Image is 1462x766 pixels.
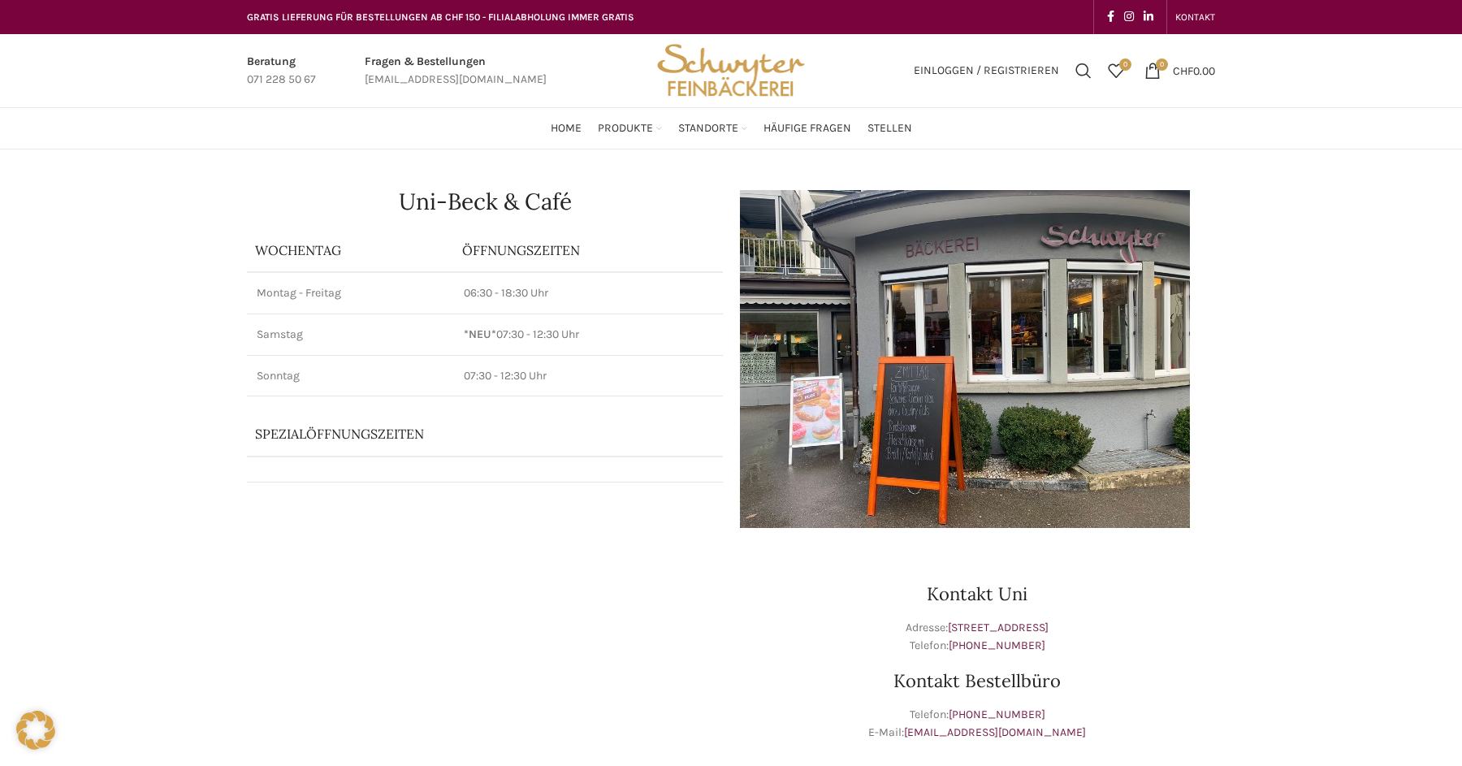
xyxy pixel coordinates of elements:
[365,53,547,89] a: Infobox link
[257,327,444,343] p: Samstag
[598,112,662,145] a: Produkte
[1139,6,1158,28] a: Linkedin social link
[551,112,582,145] a: Home
[247,11,634,23] span: GRATIS LIEFERUNG FÜR BESTELLUNGEN AB CHF 150 - FILIALABHOLUNG IMMER GRATIS
[904,725,1086,739] a: [EMAIL_ADDRESS][DOMAIN_NAME]
[257,285,444,301] p: Montag - Freitag
[257,368,444,384] p: Sonntag
[1175,1,1215,33] a: KONTAKT
[464,285,713,301] p: 06:30 - 18:30 Uhr
[678,121,738,136] span: Standorte
[948,621,1049,634] a: [STREET_ADDRESS]
[239,112,1223,145] div: Main navigation
[1173,63,1193,77] span: CHF
[1102,6,1119,28] a: Facebook social link
[763,112,851,145] a: Häufige Fragen
[949,638,1045,652] a: [PHONE_NUMBER]
[598,121,653,136] span: Produkte
[464,368,713,384] p: 07:30 - 12:30 Uhr
[651,63,811,76] a: Site logo
[739,706,1215,742] p: Telefon: E-Mail:
[867,112,912,145] a: Stellen
[1167,1,1223,33] div: Secondary navigation
[739,672,1215,690] h3: Kontakt Bestellbüro
[1100,54,1132,87] a: 0
[551,121,582,136] span: Home
[1136,54,1223,87] a: 0 CHF0.00
[255,241,446,259] p: Wochentag
[1156,58,1168,71] span: 0
[651,34,811,107] img: Bäckerei Schwyter
[949,708,1045,721] a: [PHONE_NUMBER]
[739,619,1215,656] p: Adresse: Telefon:
[247,190,723,213] h1: Uni-Beck & Café
[914,65,1059,76] span: Einloggen / Registrieren
[464,327,713,343] p: 07:30 - 12:30 Uhr
[1100,54,1132,87] div: Meine Wunschliste
[906,54,1067,87] a: Einloggen / Registrieren
[247,53,316,89] a: Infobox link
[1067,54,1100,87] a: Suchen
[255,425,669,443] p: Spezialöffnungszeiten
[867,121,912,136] span: Stellen
[1173,63,1215,77] bdi: 0.00
[1119,6,1139,28] a: Instagram social link
[462,241,715,259] p: ÖFFNUNGSZEITEN
[739,585,1215,603] h3: Kontakt Uni
[1175,11,1215,23] span: KONTAKT
[763,121,851,136] span: Häufige Fragen
[1119,58,1131,71] span: 0
[678,112,747,145] a: Standorte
